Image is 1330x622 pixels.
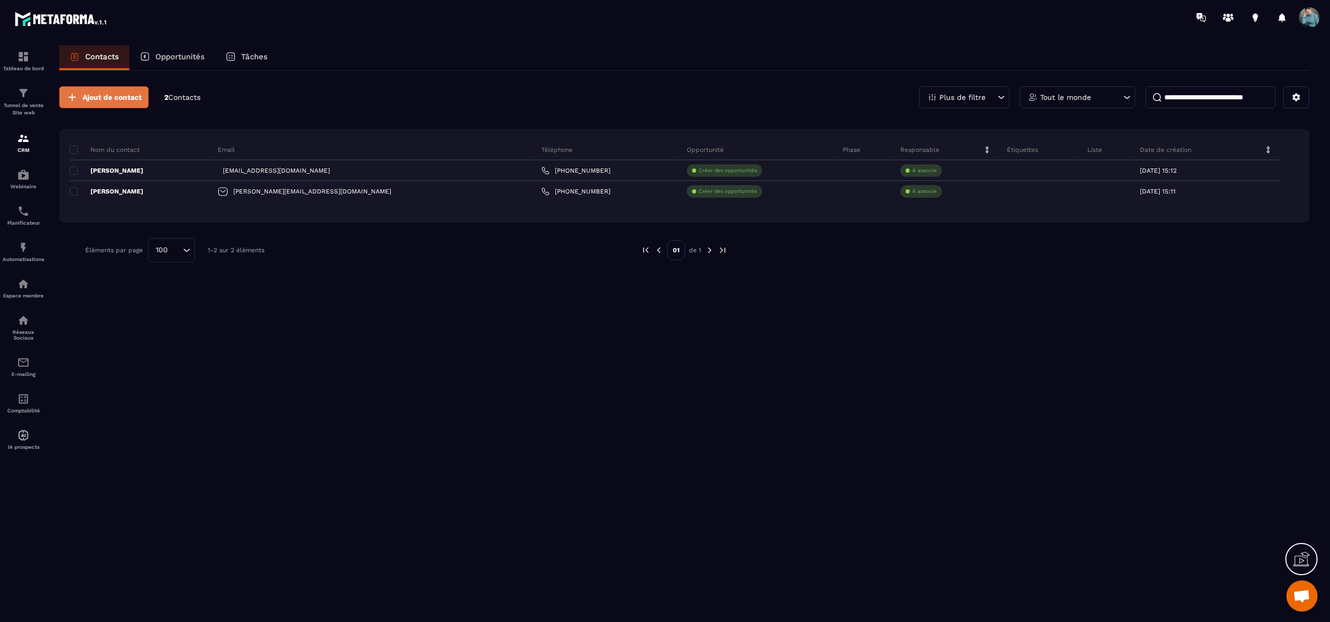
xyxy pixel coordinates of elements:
p: E-mailing [3,371,44,377]
p: [PERSON_NAME] [70,187,143,196]
p: Réseaux Sociaux [3,329,44,341]
p: À associe [912,188,937,195]
img: accountant [17,393,30,405]
p: Automatisations [3,256,44,262]
img: formation [17,132,30,145]
p: Webinaire [3,184,44,189]
img: social-network [17,314,30,327]
p: [DATE] 15:11 [1140,188,1176,195]
img: email [17,356,30,369]
p: [DATE] 15:12 [1140,167,1177,174]
a: automationsautomationsAutomatisations [3,234,44,270]
img: logo [15,9,108,28]
p: Étiquettes [1007,146,1038,154]
a: social-networksocial-networkRéseaux Sociaux [3,306,44,348]
p: Tableau de bord [3,66,44,71]
p: Email [218,146,235,154]
p: Responsable [900,146,939,154]
p: Comptabilité [3,408,44,413]
div: Search for option [148,238,195,262]
img: scheduler [17,205,30,217]
p: 01 [667,240,685,260]
img: next [718,245,727,255]
a: Tâches [215,45,278,70]
p: Créer des opportunités [699,167,757,174]
a: accountantaccountantComptabilité [3,385,44,421]
p: Liste [1087,146,1102,154]
p: 1-2 sur 2 éléments [208,247,264,254]
img: prev [654,245,663,255]
input: Search for option [171,244,180,256]
p: Espace membre [3,293,44,299]
a: schedulerschedulerPlanificateur [3,197,44,234]
img: automations [17,169,30,181]
div: Ouvrir le chat [1286,580,1318,612]
a: formationformationTableau de bord [3,43,44,79]
img: formation [17,87,30,99]
p: [PERSON_NAME] [70,166,143,175]
span: 100 [152,244,171,256]
a: Contacts [59,45,129,70]
p: Opportunités [155,52,205,61]
a: automationsautomationsEspace membre [3,270,44,306]
p: À associe [912,167,937,174]
img: prev [641,245,650,255]
p: Opportunité [687,146,724,154]
p: Date de création [1140,146,1191,154]
p: Plus de filtre [939,94,986,101]
a: [PHONE_NUMBER] [541,166,610,175]
span: Ajout de contact [83,92,142,102]
img: automations [17,241,30,254]
p: Phase [843,146,860,154]
p: de 1 [689,246,701,254]
span: Contacts [168,93,201,101]
img: automations [17,278,30,290]
a: automationsautomationsWebinaire [3,161,44,197]
a: formationformationTunnel de vente Site web [3,79,44,124]
img: next [705,245,714,255]
a: Opportunités [129,45,215,70]
img: automations [17,429,30,442]
p: Téléphone [541,146,573,154]
a: emailemailE-mailing [3,348,44,385]
p: Tâches [241,52,268,61]
img: formation [17,50,30,63]
p: Contacts [85,52,119,61]
p: Nom du contact [70,146,140,154]
p: 2 [164,93,201,102]
p: Tunnel de vente Site web [3,102,44,116]
p: Tout le monde [1040,94,1091,101]
p: IA prospects [3,444,44,450]
p: Éléments par page [85,247,143,254]
button: Ajout de contact [59,86,149,108]
p: CRM [3,147,44,153]
p: Créer des opportunités [699,188,757,195]
p: Planificateur [3,220,44,226]
a: [PHONE_NUMBER] [541,187,610,196]
a: formationformationCRM [3,124,44,161]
